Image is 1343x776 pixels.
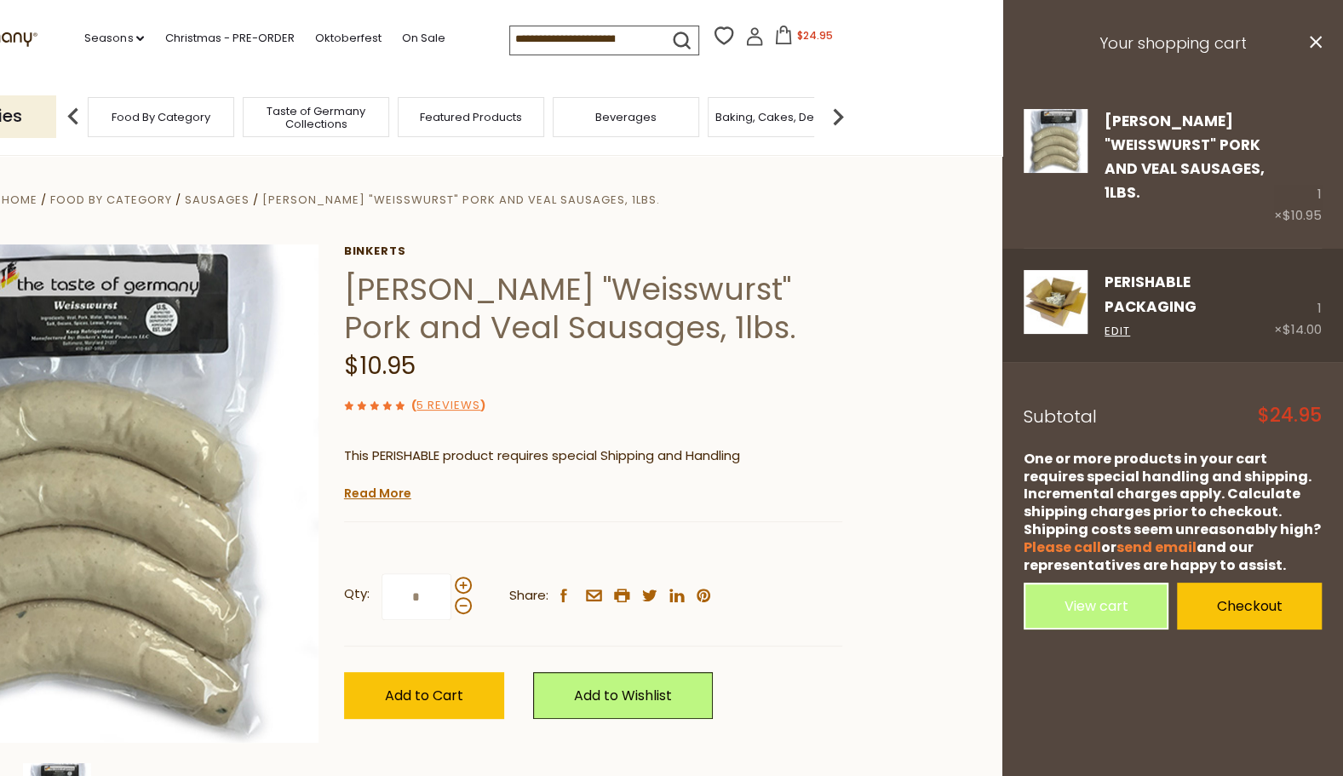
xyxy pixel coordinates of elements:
h1: [PERSON_NAME] "Weisswurst" Pork and Veal Sausages, 1lbs. [344,270,842,347]
span: Share: [509,585,548,606]
img: next arrow [821,100,855,134]
a: Binkert's "Weisswurst" Pork and Veal Sausages, 1lbs. [1024,109,1088,227]
a: Edit [1105,323,1130,341]
a: Add to Wishlist [533,672,713,719]
a: Beverages [595,111,657,124]
p: This PERISHABLE product requires special Shipping and Handling [344,445,842,467]
div: 1 × [1274,270,1322,340]
a: Oktoberfest [314,29,381,48]
a: Food By Category [50,192,172,208]
span: Add to Cart [385,686,463,705]
img: PERISHABLE Packaging [1024,270,1088,334]
img: Binkert's "Weisswurst" Pork and Veal Sausages, 1lbs. [1024,109,1088,173]
a: Food By Category [112,111,210,124]
input: Qty: [382,573,451,620]
div: One or more products in your cart requires special handling and shipping. Incremental charges app... [1024,451,1322,575]
a: Sausages [185,192,250,208]
span: ( ) [411,397,485,413]
a: Baking, Cakes, Desserts [715,111,847,124]
a: Seasons [84,29,144,48]
span: $10.95 [344,349,416,382]
a: Binkerts [344,244,842,258]
a: View cart [1024,583,1168,629]
a: Please call [1024,537,1101,557]
div: 1 × [1274,109,1322,227]
img: previous arrow [56,100,90,134]
span: Subtotal [1024,405,1097,428]
span: $10.95 [1283,206,1322,224]
a: PERISHABLE Packaging [1024,270,1088,340]
a: Checkout [1177,583,1322,629]
a: Christmas - PRE-ORDER [164,29,294,48]
li: We will ship this product in heat-protective packaging and ice. [360,480,842,501]
a: On Sale [401,29,445,48]
a: Taste of Germany Collections [248,105,384,130]
button: Add to Cart [344,672,504,719]
a: Read More [344,485,411,502]
button: $24.95 [767,26,840,51]
a: Home [2,192,37,208]
span: $14.00 [1283,320,1322,338]
a: 5 Reviews [416,397,480,415]
a: PERISHABLE Packaging [1105,272,1197,316]
span: $24.95 [1258,406,1322,425]
span: $24.95 [796,28,832,43]
a: send email [1116,537,1197,557]
strong: Qty: [344,583,370,605]
a: Featured Products [420,111,522,124]
a: [PERSON_NAME] "Weisswurst" Pork and Veal Sausages, 1lbs. [262,192,660,208]
a: [PERSON_NAME] "Weisswurst" Pork and Veal Sausages, 1lbs. [1105,111,1265,204]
